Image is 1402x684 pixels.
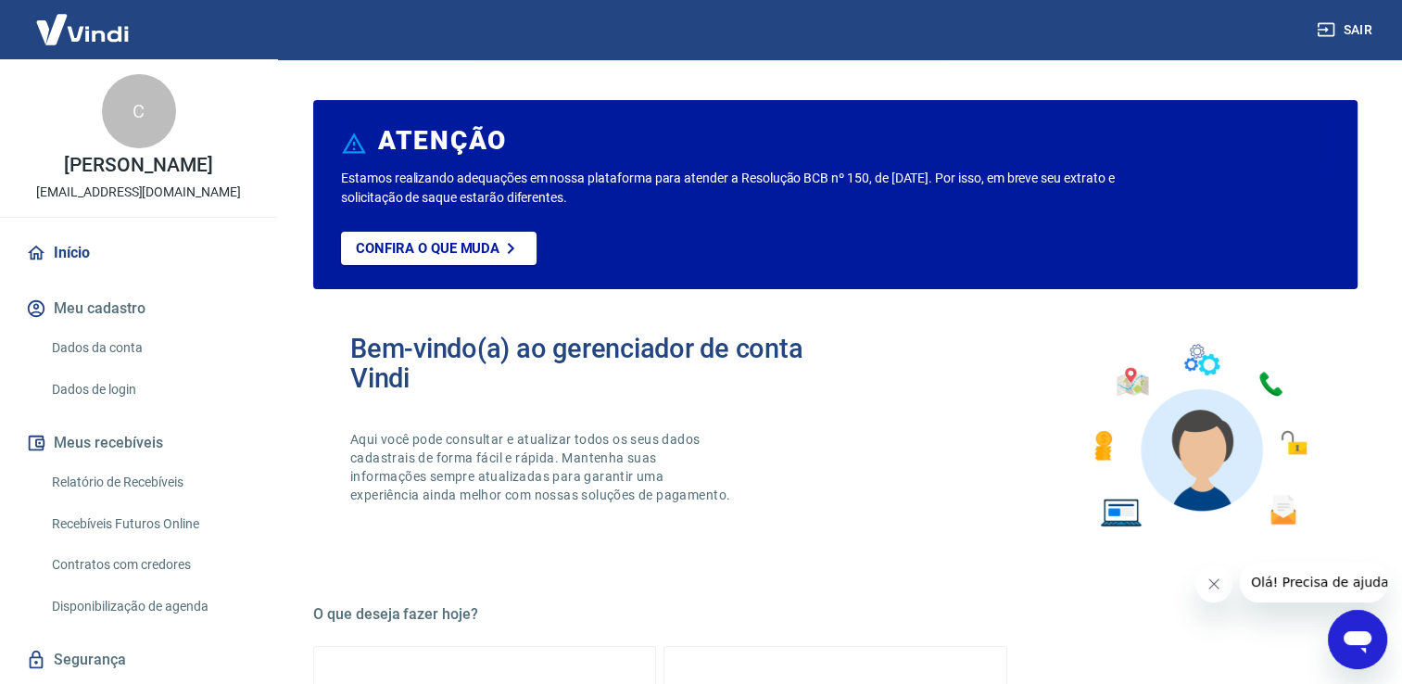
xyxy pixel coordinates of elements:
h5: O que deseja fazer hoje? [313,605,1358,624]
button: Meus recebíveis [22,423,255,463]
p: [PERSON_NAME] [64,156,212,175]
a: Disponibilização de agenda [44,588,255,626]
img: Imagem de um avatar masculino com diversos icones exemplificando as funcionalidades do gerenciado... [1078,334,1320,538]
p: Estamos realizando adequações em nossa plataforma para atender a Resolução BCB nº 150, de [DATE].... [341,169,1132,208]
a: Dados da conta [44,329,255,367]
a: Contratos com credores [44,546,255,584]
h6: ATENÇÃO [378,132,507,150]
a: Recebíveis Futuros Online [44,505,255,543]
div: C [102,74,176,148]
button: Sair [1313,13,1380,47]
span: Olá! Precisa de ajuda? [11,13,156,28]
p: Aqui você pode consultar e atualizar todos os seus dados cadastrais de forma fácil e rápida. Mant... [350,430,734,504]
a: Início [22,233,255,273]
iframe: Botão para abrir a janela de mensagens [1328,610,1387,669]
h2: Bem-vindo(a) ao gerenciador de conta Vindi [350,334,836,393]
p: [EMAIL_ADDRESS][DOMAIN_NAME] [36,183,241,202]
img: Vindi [22,1,143,57]
iframe: Fechar mensagem [1195,565,1232,602]
iframe: Mensagem da empresa [1240,562,1387,602]
a: Segurança [22,640,255,680]
button: Meu cadastro [22,288,255,329]
a: Relatório de Recebíveis [44,463,255,501]
p: Confira o que muda [356,240,499,257]
a: Dados de login [44,371,255,409]
a: Confira o que muda [341,232,537,265]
